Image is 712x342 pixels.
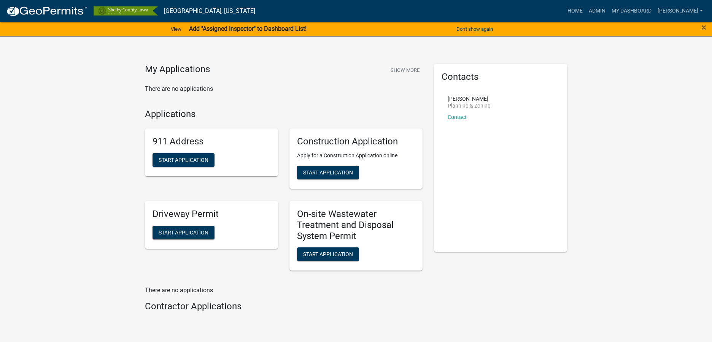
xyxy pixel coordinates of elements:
a: [PERSON_NAME] [655,4,706,18]
p: Planning & Zoning [448,103,491,108]
h4: Contractor Applications [145,301,423,312]
a: [GEOGRAPHIC_DATA], [US_STATE] [164,5,255,17]
p: [PERSON_NAME] [448,96,491,101]
img: Shelby County, Iowa [94,6,158,16]
p: There are no applications [145,286,423,295]
p: Apply for a Construction Application online [297,152,415,160]
a: My Dashboard [609,4,655,18]
p: There are no applications [145,84,423,93]
span: × [701,22,706,33]
span: Start Application [159,157,208,163]
h5: Construction Application [297,136,415,147]
h5: Driveway Permit [153,209,270,220]
a: Home [564,4,586,18]
button: Start Application [153,153,215,167]
wm-workflow-list-section: Contractor Applications [145,301,423,315]
h5: 911 Address [153,136,270,147]
a: Admin [586,4,609,18]
button: Start Application [297,247,359,261]
button: Show More [388,64,423,76]
button: Start Application [153,226,215,239]
span: Start Application [303,169,353,176]
span: Start Application [303,251,353,257]
wm-workflow-list-section: Applications [145,109,423,277]
button: Close [701,23,706,32]
h4: Applications [145,109,423,120]
a: View [168,23,184,35]
strong: Add "Assigned Inspector" to Dashboard List! [189,25,307,32]
button: Start Application [297,166,359,179]
h5: On-site Wastewater Treatment and Disposal System Permit [297,209,415,241]
h4: My Applications [145,64,210,75]
span: Start Application [159,229,208,235]
h5: Contacts [442,71,559,82]
a: Contact [448,114,467,120]
button: Don't show again [453,23,496,35]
